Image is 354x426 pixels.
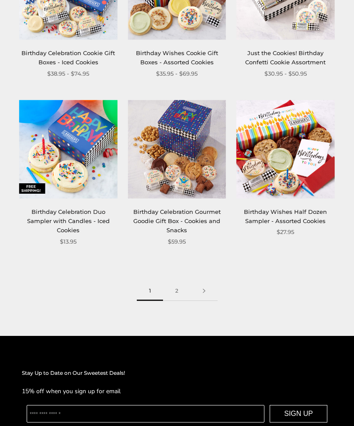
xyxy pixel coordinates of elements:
[27,405,264,423] input: Enter your email
[191,282,218,301] a: Next page
[163,282,191,301] a: 2
[128,101,226,199] img: Birthday Celebration Gourmet Goodie Gift Box - Cookies and Snacks
[60,237,76,247] span: $13.95
[22,369,332,378] h2: Stay Up to Date on Our Sweetest Deals!
[270,405,327,423] button: SIGN UP
[22,387,332,397] p: 15% off when you sign up for email
[277,228,294,237] span: $27.95
[245,50,326,66] a: Just the Cookies! Birthday Confetti Cookie Assortment
[264,70,307,79] span: $30.95 - $50.95
[236,101,334,199] img: Birthday Wishes Half Dozen Sampler - Assorted Cookies
[19,101,117,199] img: Birthday Celebration Duo Sampler with Candles - Iced Cookies
[47,70,89,79] span: $38.95 - $74.95
[137,282,163,301] span: 1
[244,209,327,225] a: Birthday Wishes Half Dozen Sampler - Assorted Cookies
[27,209,110,234] a: Birthday Celebration Duo Sampler with Candles - Iced Cookies
[136,50,218,66] a: Birthday Wishes Cookie Gift Boxes - Assorted Cookies
[168,237,186,247] span: $59.95
[156,70,198,79] span: $35.95 - $69.95
[21,50,115,66] a: Birthday Celebration Cookie Gift Boxes - Iced Cookies
[133,209,221,234] a: Birthday Celebration Gourmet Goodie Gift Box - Cookies and Snacks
